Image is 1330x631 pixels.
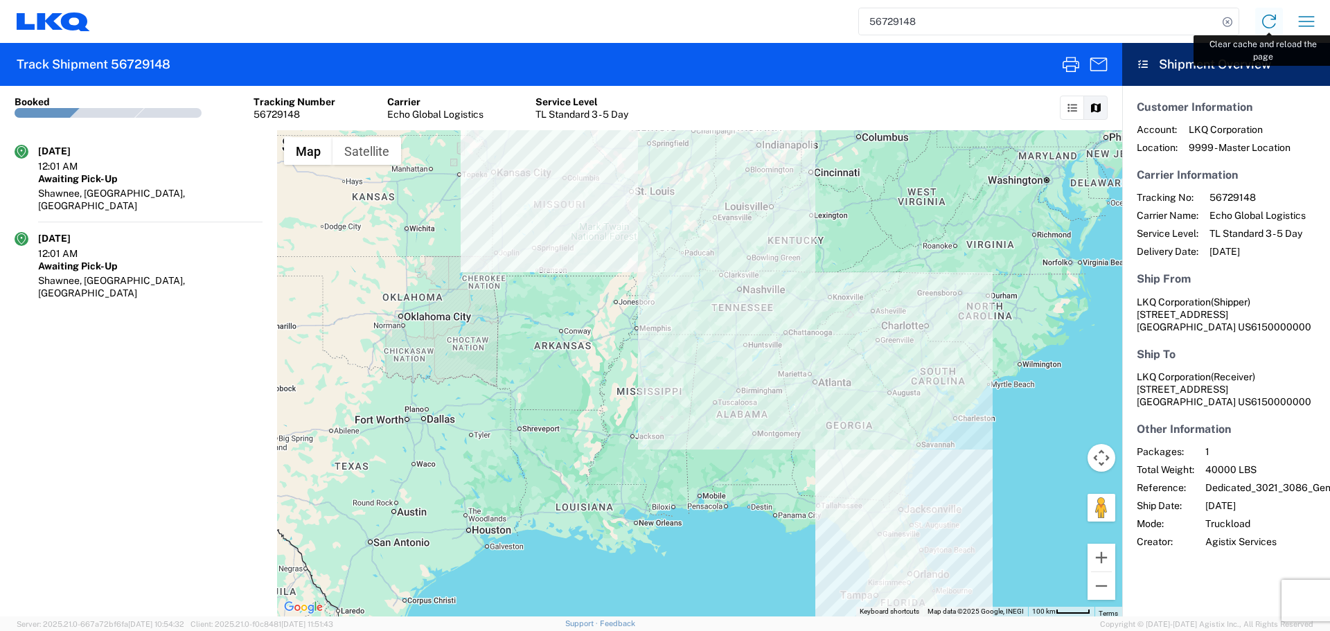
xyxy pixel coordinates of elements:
[1137,227,1198,240] span: Service Level:
[859,8,1218,35] input: Shipment, tracking or reference number
[38,247,107,260] div: 12:01 AM
[17,620,184,628] span: Server: 2025.21.0-667a72bf6fa
[1137,517,1194,530] span: Mode:
[565,619,600,628] a: Support
[1088,444,1115,472] button: Map camera controls
[1137,191,1198,204] span: Tracking No:
[860,607,919,616] button: Keyboard shortcuts
[1137,141,1178,154] span: Location:
[387,96,484,108] div: Carrier
[1088,544,1115,571] button: Zoom in
[284,137,332,165] button: Show street map
[17,56,170,73] h2: Track Shipment 56729148
[1137,123,1178,136] span: Account:
[38,232,107,245] div: [DATE]
[38,274,263,299] div: Shawnee, [GEOGRAPHIC_DATA], [GEOGRAPHIC_DATA]
[1137,209,1198,222] span: Carrier Name:
[1137,296,1315,333] address: [GEOGRAPHIC_DATA] US
[1209,227,1306,240] span: TL Standard 3 - 5 Day
[38,260,263,272] div: Awaiting Pick-Up
[1028,607,1094,616] button: Map Scale: 100 km per 46 pixels
[1209,191,1306,204] span: 56729148
[1137,309,1228,320] span: [STREET_ADDRESS]
[1137,348,1315,361] h5: Ship To
[1088,494,1115,522] button: Drag Pegman onto the map to open Street View
[1088,572,1115,600] button: Zoom out
[254,108,335,121] div: 56729148
[1251,396,1311,407] span: 6150000000
[190,620,333,628] span: Client: 2025.21.0-f0c8481
[1137,481,1194,494] span: Reference:
[38,160,107,172] div: 12:01 AM
[387,108,484,121] div: Echo Global Logistics
[1100,618,1313,630] span: Copyright © [DATE]-[DATE] Agistix Inc., All Rights Reserved
[1137,445,1194,458] span: Packages:
[1137,499,1194,512] span: Ship Date:
[600,619,635,628] a: Feedback
[281,620,333,628] span: [DATE] 11:51:43
[254,96,335,108] div: Tracking Number
[1137,245,1198,258] span: Delivery Date:
[1209,209,1306,222] span: Echo Global Logistics
[38,187,263,212] div: Shawnee, [GEOGRAPHIC_DATA], [GEOGRAPHIC_DATA]
[1137,168,1315,181] h5: Carrier Information
[535,108,628,121] div: TL Standard 3 - 5 Day
[1137,371,1315,408] address: [GEOGRAPHIC_DATA] US
[1137,296,1211,308] span: LKQ Corporation
[1209,245,1306,258] span: [DATE]
[128,620,184,628] span: [DATE] 10:54:32
[1137,423,1315,436] h5: Other Information
[928,607,1024,615] span: Map data ©2025 Google, INEGI
[1032,607,1056,615] span: 100 km
[1211,296,1250,308] span: (Shipper)
[1251,321,1311,332] span: 6150000000
[1211,371,1255,382] span: (Receiver)
[1122,43,1330,86] header: Shipment Overview
[1137,272,1315,285] h5: Ship From
[1137,371,1255,395] span: LKQ Corporation [STREET_ADDRESS]
[15,96,50,108] div: Booked
[38,172,263,185] div: Awaiting Pick-Up
[1099,610,1118,617] a: Terms
[535,96,628,108] div: Service Level
[281,598,326,616] a: Open this area in Google Maps (opens a new window)
[281,598,326,616] img: Google
[1137,100,1315,114] h5: Customer Information
[1137,463,1194,476] span: Total Weight:
[1189,123,1291,136] span: LKQ Corporation
[1137,535,1194,548] span: Creator:
[38,145,107,157] div: [DATE]
[1189,141,1291,154] span: 9999 - Master Location
[332,137,401,165] button: Show satellite imagery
